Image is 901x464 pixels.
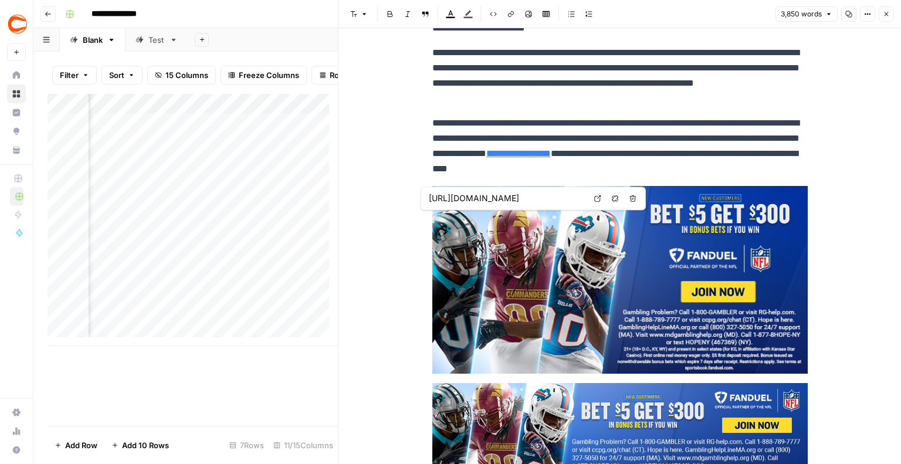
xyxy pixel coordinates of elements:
[7,13,28,35] img: Covers Logo
[775,6,838,22] button: 3,850 words
[48,436,104,455] button: Add Row
[126,28,188,52] a: Test
[7,122,26,141] a: Opportunities
[60,28,126,52] a: Blank
[7,103,26,122] a: Insights
[221,66,307,84] button: Freeze Columns
[330,69,372,81] span: Row Height
[7,422,26,441] a: Usage
[83,34,103,46] div: Blank
[7,84,26,103] a: Browse
[101,66,143,84] button: Sort
[7,141,26,160] a: Your Data
[165,69,208,81] span: 15 Columns
[147,66,216,84] button: 15 Columns
[7,441,26,459] button: Help + Support
[109,69,124,81] span: Sort
[60,69,79,81] span: Filter
[7,403,26,422] a: Settings
[65,439,97,451] span: Add Row
[52,66,97,84] button: Filter
[311,66,380,84] button: Row Height
[7,66,26,84] a: Home
[781,9,822,19] span: 3,850 words
[239,69,299,81] span: Freeze Columns
[269,436,338,455] div: 11/15 Columns
[104,436,176,455] button: Add 10 Rows
[148,34,165,46] div: Test
[225,436,269,455] div: 7 Rows
[7,9,26,39] button: Workspace: Covers
[122,439,169,451] span: Add 10 Rows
